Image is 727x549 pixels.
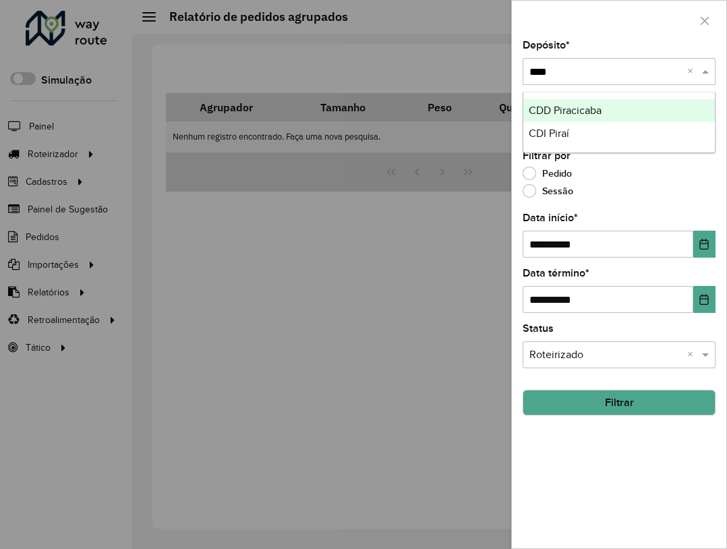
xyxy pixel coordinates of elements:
label: Depósito [523,37,570,53]
span: Clear all [687,347,699,363]
label: Data término [523,265,589,281]
label: Pedido [523,167,572,180]
label: Status [523,320,554,337]
ng-dropdown-panel: Options list [523,92,716,153]
span: CDI Piraí [529,127,569,139]
button: Filtrar [523,390,716,415]
button: Choose Date [693,286,716,313]
label: Data início [523,210,578,226]
span: Clear all [687,63,699,80]
label: Sessão [523,184,573,198]
label: Filtrar por [523,148,571,164]
span: CDD Piracicaba [529,105,602,116]
button: Choose Date [693,231,716,258]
